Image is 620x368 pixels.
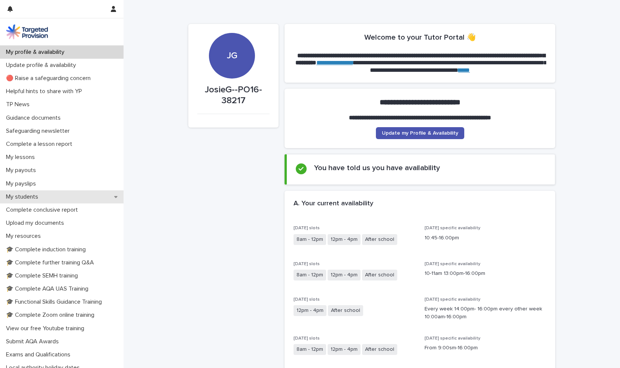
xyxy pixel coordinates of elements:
[3,128,76,135] p: Safeguarding newsletter
[376,127,464,139] a: Update my Profile & Availability
[294,226,320,230] span: [DATE] slots
[425,226,480,230] span: [DATE] specific availability
[3,141,78,148] p: Complete a lesson report
[3,285,94,292] p: 🎓 Complete AQA UAS Training
[294,336,320,341] span: [DATE] slots
[362,234,397,245] span: After school
[425,297,480,302] span: [DATE] specific availability
[328,344,361,355] span: 12pm - 4pm
[314,163,440,172] h2: You have told us you have availability
[362,270,397,280] span: After school
[382,131,458,136] span: Update my Profile & Availability
[3,338,65,345] p: Submit AQA Awards
[425,270,547,277] p: 10-11am 13:00pm-16:00pm
[3,62,82,69] p: Update profile & availability
[294,305,326,316] span: 12pm - 4pm
[3,49,70,56] p: My profile & availability
[362,344,397,355] span: After school
[425,336,480,341] span: [DATE] specific availability
[3,180,42,187] p: My payslips
[3,75,97,82] p: 🔴 Raise a safeguarding concern
[3,298,108,306] p: 🎓 Functional Skills Guidance Training
[294,297,320,302] span: [DATE] slots
[328,270,361,280] span: 12pm - 4pm
[3,351,76,358] p: Exams and Qualifications
[3,325,90,332] p: View our free Youtube training
[294,200,373,208] h2: A. Your current availability
[209,5,255,61] div: JG
[328,234,361,245] span: 12pm - 4pm
[294,344,326,355] span: 8am - 12pm
[3,206,84,214] p: Complete conclusive report
[3,259,100,266] p: 🎓 Complete further training Q&A
[3,154,41,161] p: My lessons
[3,233,47,240] p: My resources
[3,88,88,95] p: Helpful hints to share with YP
[3,246,92,253] p: 🎓 Complete induction training
[425,344,547,352] p: From 9:00sm-16:00pm
[294,262,320,266] span: [DATE] slots
[425,305,547,321] p: Every week 14:00pm- 16:00pm every other week 10:00am-16:00pm
[3,193,44,200] p: My students
[425,262,480,266] span: [DATE] specific availability
[3,167,42,174] p: My payouts
[328,305,363,316] span: After school
[294,270,326,280] span: 8am - 12pm
[6,24,48,39] img: M5nRWzHhSzIhMunXDL62
[364,33,476,42] h2: Welcome to your Tutor Portal 👋
[294,234,326,245] span: 8am - 12pm
[3,220,70,227] p: Upload my documents
[3,114,67,122] p: Guidance documents
[3,272,84,279] p: 🎓 Complete SEMH training
[425,234,547,242] p: 10:45-16:00pm
[3,312,100,319] p: 🎓 Complete Zoom online training
[197,85,270,106] p: JosieG--PO16-38217
[3,101,36,108] p: TP News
